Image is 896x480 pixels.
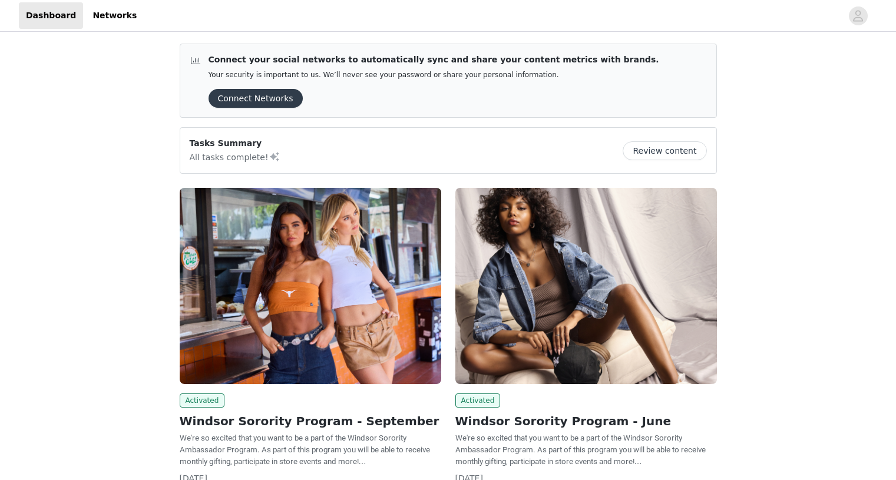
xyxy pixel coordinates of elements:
div: avatar [852,6,864,25]
p: Connect your social networks to automatically sync and share your content metrics with brands. [209,54,659,66]
span: We're so excited that you want to be a part of the Windsor Sorority Ambassador Program. As part o... [455,433,706,466]
span: Activated [180,393,225,408]
p: Tasks Summary [190,137,280,150]
span: Activated [455,393,501,408]
span: We're so excited that you want to be a part of the Windsor Sorority Ambassador Program. As part o... [180,433,430,466]
a: Networks [85,2,144,29]
button: Review content [623,141,706,160]
a: Dashboard [19,2,83,29]
h2: Windsor Sorority Program - September [180,412,441,430]
button: Connect Networks [209,89,303,108]
h2: Windsor Sorority Program - June [455,412,717,430]
img: Windsor [180,188,441,384]
p: All tasks complete! [190,150,280,164]
p: Your security is important to us. We’ll never see your password or share your personal information. [209,71,659,80]
img: Windsor [455,188,717,384]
